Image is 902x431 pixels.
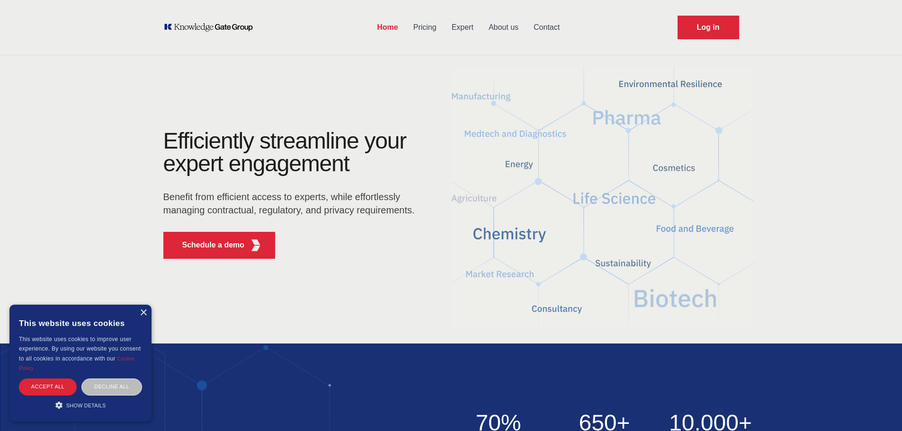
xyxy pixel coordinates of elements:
div: Decline all [81,378,142,395]
a: Home [369,15,405,40]
div: This website uses cookies [19,312,142,334]
img: KGG Fifth Element RED [451,62,754,334]
div: Close [140,309,147,317]
a: KOL Knowledge Platform: Talk to Key External Experts (KEE) [163,23,259,32]
a: Cookie Policy [19,356,134,371]
p: Benefit from efficient access to experts, while effortlessly managing contractual, regulatory, an... [163,190,421,217]
div: Show details [19,400,142,410]
div: Accept all [19,378,77,395]
img: KGG Fifth Element RED [250,239,261,251]
button: Schedule a demoKGG Fifth Element RED [163,232,276,259]
span: Show details [66,403,106,408]
p: Schedule a demo [182,239,245,251]
a: Pricing [406,15,444,40]
a: About us [481,15,526,40]
a: Expert [444,15,481,40]
a: Contact [526,15,567,40]
h1: Efficiently streamline your expert engagement [163,128,407,176]
a: Request Demo [678,16,739,39]
span: This website uses cookies to improve user experience. By using our website you consent to all coo... [19,336,141,362]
